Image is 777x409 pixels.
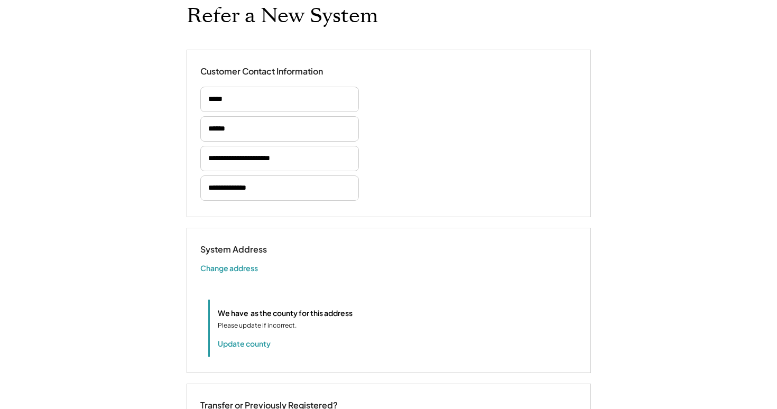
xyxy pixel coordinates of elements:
[200,66,323,77] div: Customer Contact Information
[200,244,306,255] div: System Address
[218,338,271,349] button: Update county
[218,308,353,319] div: We have as the county for this address
[200,263,258,273] button: Change address
[187,4,378,29] h1: Refer a New System
[218,321,297,330] div: Please update if incorrect.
